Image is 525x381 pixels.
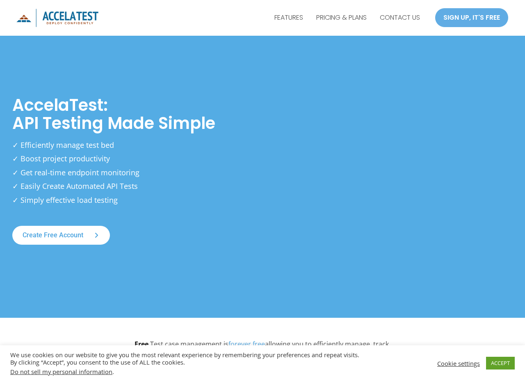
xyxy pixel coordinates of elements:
a: CONTACT US [373,7,427,28]
strong: Free [135,340,148,349]
span: Create free account [23,232,83,239]
a: Cookie settings [437,360,480,367]
a: forever free [228,340,265,349]
a: Create free account [12,226,110,245]
a: AccelaTest [16,13,98,22]
div: . [10,368,363,375]
a: SIGN UP, IT'S FREE [435,8,509,28]
p: Test case management is allowing you to efficiently manage, track, collaborate, and organize your... [135,338,390,363]
div: We use cookies on our website to give you the most relevant experience by remembering your prefer... [10,351,363,375]
h1: AccelaTest: API Testing Made Simple [12,96,254,132]
img: icon [16,9,98,27]
a: ACCEPT [486,357,515,370]
a: Do not sell my personal information [10,367,112,376]
iframe: AccelaTest Explained in 2 Minutes [262,98,521,243]
nav: Site Navigation [268,7,427,28]
a: PRICING & PLANS [310,7,373,28]
p: ✓ Efficiently manage test bed ✓ Boost project productivity ✓ Get real-time endpoint monitoring ✓ ... [12,138,189,207]
a: FEATURES [268,7,310,28]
